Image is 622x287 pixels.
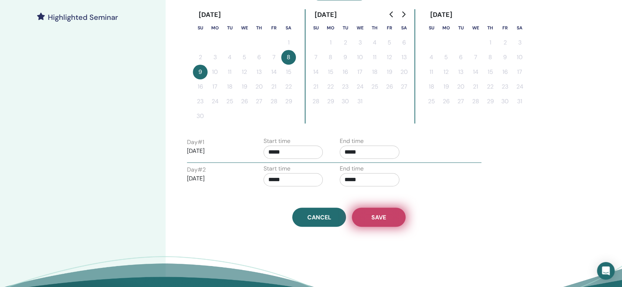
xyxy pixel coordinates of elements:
button: 21 [468,79,483,94]
button: 16 [193,79,208,94]
button: 13 [252,65,266,79]
button: 24 [353,79,367,94]
button: 13 [453,65,468,79]
th: Monday [323,21,338,35]
span: Save [371,214,386,221]
button: 29 [281,94,296,109]
div: Open Intercom Messenger [597,262,615,280]
button: 27 [397,79,411,94]
button: 4 [367,35,382,50]
button: 1 [323,35,338,50]
button: 3 [512,35,527,50]
button: 7 [308,50,323,65]
div: [DATE] [193,9,227,21]
th: Monday [439,21,453,35]
button: 27 [453,94,468,109]
button: 22 [323,79,338,94]
button: Go to previous month [386,7,397,22]
button: 2 [338,35,353,50]
button: 21 [266,79,281,94]
button: 30 [193,109,208,123]
button: 1 [281,35,296,50]
button: 17 [512,65,527,79]
button: 13 [397,50,411,65]
button: 7 [266,50,281,65]
th: Thursday [367,21,382,35]
button: 17 [353,65,367,79]
button: 11 [222,65,237,79]
button: 14 [468,65,483,79]
th: Tuesday [453,21,468,35]
button: 20 [397,65,411,79]
button: 4 [222,50,237,65]
div: [DATE] [308,9,343,21]
th: Tuesday [338,21,353,35]
button: 21 [308,79,323,94]
button: Go to next month [397,7,409,22]
button: 23 [498,79,512,94]
button: 28 [468,94,483,109]
button: 18 [424,79,439,94]
th: Wednesday [468,21,483,35]
button: 8 [281,50,296,65]
button: 23 [338,79,353,94]
button: 8 [323,50,338,65]
button: 12 [439,65,453,79]
th: Tuesday [222,21,237,35]
div: [DATE] [424,9,458,21]
button: 16 [498,65,512,79]
button: 1 [483,35,498,50]
button: 10 [512,50,527,65]
th: Friday [382,21,397,35]
button: 24 [512,79,527,94]
label: End time [340,164,364,173]
button: 14 [308,65,323,79]
button: 19 [439,79,453,94]
button: 25 [367,79,382,94]
th: Sunday [193,21,208,35]
button: 7 [468,50,483,65]
button: 23 [193,94,208,109]
button: 31 [353,94,367,109]
button: 28 [266,94,281,109]
button: 16 [338,65,353,79]
th: Saturday [281,21,296,35]
button: 27 [252,94,266,109]
th: Sunday [424,21,439,35]
button: 17 [208,79,222,94]
button: 5 [382,35,397,50]
button: 3 [208,50,222,65]
label: Start time [264,164,290,173]
button: 6 [252,50,266,65]
button: 26 [382,79,397,94]
label: Day # 2 [187,165,206,174]
button: 9 [338,50,353,65]
button: 10 [208,65,222,79]
button: 4 [424,50,439,65]
button: 26 [439,94,453,109]
button: 20 [252,79,266,94]
button: 30 [338,94,353,109]
button: 8 [483,50,498,65]
button: 24 [208,94,222,109]
button: 18 [222,79,237,94]
a: Cancel [292,208,346,227]
th: Wednesday [353,21,367,35]
th: Wednesday [237,21,252,35]
button: 5 [237,50,252,65]
button: 12 [237,65,252,79]
button: 11 [367,50,382,65]
button: 29 [323,94,338,109]
button: 11 [424,65,439,79]
label: Day # 1 [187,138,204,147]
p: [DATE] [187,147,247,155]
button: 14 [266,65,281,79]
th: Friday [266,21,281,35]
th: Saturday [512,21,527,35]
button: 19 [382,65,397,79]
button: 22 [483,79,498,94]
button: 10 [353,50,367,65]
button: 15 [323,65,338,79]
button: 25 [222,94,237,109]
button: 2 [498,35,512,50]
